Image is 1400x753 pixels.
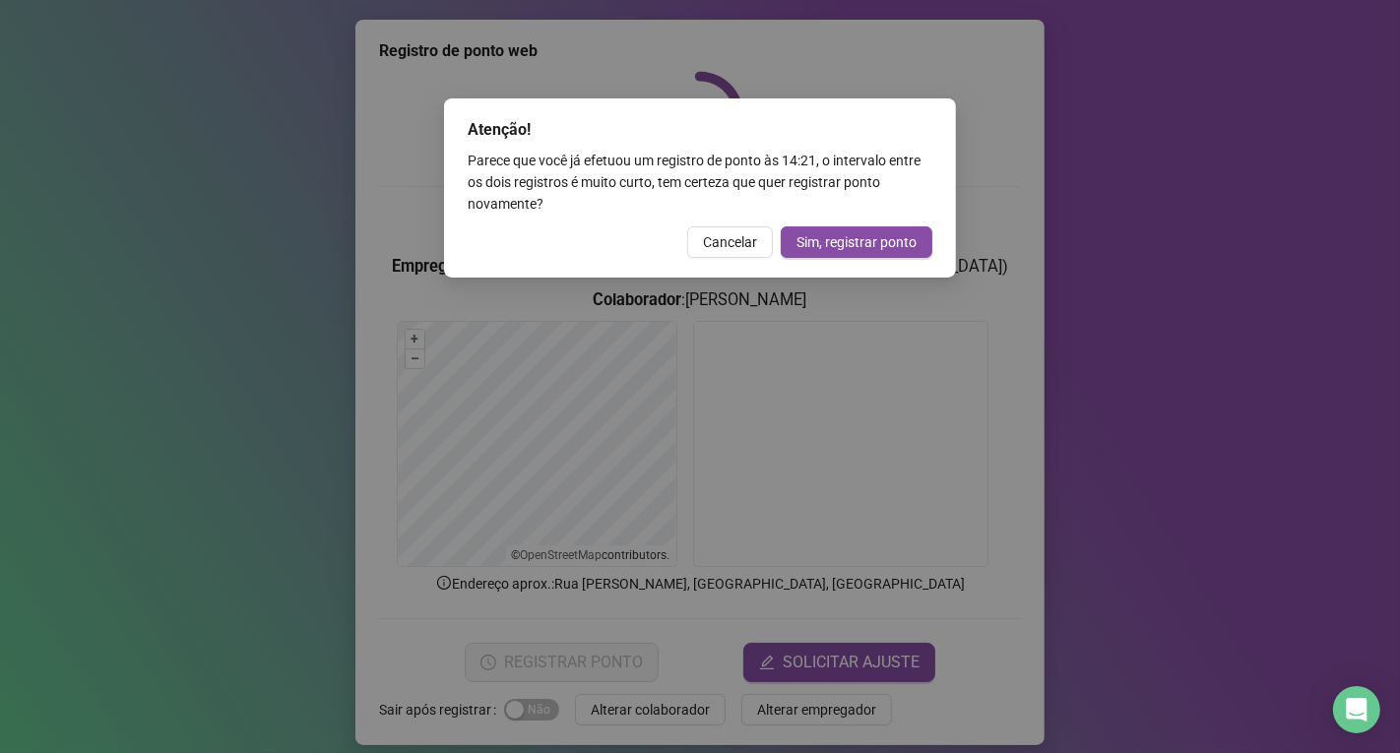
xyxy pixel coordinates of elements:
div: Atenção! [468,118,932,142]
span: Cancelar [703,231,757,253]
div: Parece que você já efetuou um registro de ponto às 14:21 , o intervalo entre os dois registros é ... [468,150,932,215]
span: Sim, registrar ponto [796,231,917,253]
div: Open Intercom Messenger [1333,686,1380,733]
button: Sim, registrar ponto [781,226,932,258]
button: Cancelar [687,226,773,258]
